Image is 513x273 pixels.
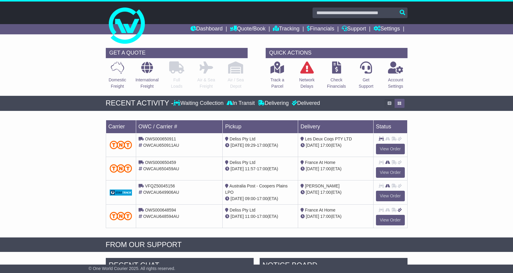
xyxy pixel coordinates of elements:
[230,160,255,165] span: Deliss Pty Ltd
[257,166,267,171] span: 17:00
[320,214,331,219] span: 17:00
[136,120,223,133] td: OWC / Carrier #
[305,208,335,212] span: France At Home
[388,61,404,93] a: AccountSettings
[110,141,132,149] img: TNT_Domestic.png
[307,24,334,34] a: Financials
[306,143,319,148] span: [DATE]
[231,196,244,201] span: [DATE]
[191,24,223,34] a: Dashboard
[225,166,295,172] div: - (ETA)
[245,196,255,201] span: 09:00
[230,208,255,212] span: Deliss Pty Ltd
[225,213,295,220] div: - (ETA)
[106,120,136,133] td: Carrier
[225,184,288,195] span: Australia Post - Coopers Plains LPO
[301,142,371,149] div: (ETA)
[327,77,346,89] p: Check Financials
[89,266,176,271] span: © One World Courier 2025. All rights reserved.
[143,166,179,171] span: OWCAU650459AU
[225,196,295,202] div: - (ETA)
[305,184,340,188] span: [PERSON_NAME]
[108,77,126,89] p: Domestic Freight
[358,61,374,93] a: GetSupport
[245,143,255,148] span: 09:29
[110,164,132,172] img: TNT_Domestic.png
[135,61,159,93] a: InternationalFreight
[230,24,265,34] a: Quote/Book
[388,77,403,89] p: Account Settings
[110,190,132,196] img: GetCarrierServiceDarkLogo
[145,208,176,212] span: OWS000648594
[106,99,174,108] div: RECENT ACTIVITY -
[327,61,346,93] a: CheckFinancials
[270,77,284,89] p: Track a Parcel
[231,214,244,219] span: [DATE]
[231,143,244,148] span: [DATE]
[342,24,366,34] a: Support
[257,196,267,201] span: 17:00
[301,213,371,220] div: (ETA)
[290,100,320,107] div: Delivered
[108,61,126,93] a: DomesticFreight
[231,166,244,171] span: [DATE]
[143,143,179,148] span: OWCAU650911AU
[373,120,407,133] td: Status
[320,166,331,171] span: 17:00
[143,190,179,195] span: OWCAU649906AU
[298,120,373,133] td: Delivery
[136,77,159,89] p: International Freight
[306,214,319,219] span: [DATE]
[320,143,331,148] span: 17:00
[106,240,408,249] div: FROM OUR SUPPORT
[169,77,184,89] p: Full Loads
[145,160,176,165] span: OWS000650459
[299,77,314,89] p: Network Delays
[145,136,176,141] span: OWS000650911
[320,190,331,195] span: 17:00
[106,48,248,58] div: GET A QUOTE
[197,77,215,89] p: Air & Sea Freight
[359,77,373,89] p: Get Support
[305,160,335,165] span: France At Home
[301,189,371,196] div: (ETA)
[266,48,408,58] div: QUICK ACTIONS
[376,191,405,201] a: View Order
[376,215,405,225] a: View Order
[270,61,285,93] a: Track aParcel
[143,214,179,219] span: OWCAU648594AU
[257,143,267,148] span: 17:00
[228,77,244,89] p: Air / Sea Depot
[299,61,315,93] a: NetworkDelays
[374,24,400,34] a: Settings
[305,136,352,141] span: Les Deux Coqs PTY LTD
[376,167,405,178] a: View Order
[257,214,267,219] span: 17:00
[225,142,295,149] div: - (ETA)
[376,144,405,154] a: View Order
[230,136,255,141] span: Deliss Pty Ltd
[223,120,298,133] td: Pickup
[256,100,290,107] div: Delivering
[245,166,255,171] span: 11:57
[245,214,255,219] span: 11:00
[273,24,299,34] a: Tracking
[173,100,225,107] div: Waiting Collection
[301,166,371,172] div: (ETA)
[145,184,175,188] span: VFQZ50045156
[306,190,319,195] span: [DATE]
[306,166,319,171] span: [DATE]
[110,212,132,220] img: TNT_Domestic.png
[225,100,256,107] div: In Transit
